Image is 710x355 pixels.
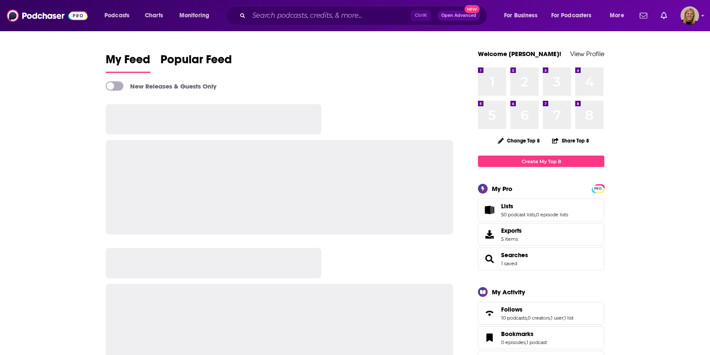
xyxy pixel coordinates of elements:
[501,202,568,210] a: Lists
[478,156,604,167] a: Create My Top 8
[7,8,88,24] img: Podchaser - Follow, Share and Rate Podcasts
[438,11,480,21] button: Open AdvancedNew
[536,212,568,218] a: 0 episode lists
[546,9,604,22] button: open menu
[610,10,624,22] span: More
[106,52,150,72] span: My Feed
[179,10,209,22] span: Monitoring
[478,302,604,325] span: Follows
[501,261,517,266] a: 1 saved
[501,339,526,345] a: 0 episodes
[99,9,140,22] button: open menu
[173,9,220,22] button: open menu
[106,81,216,91] a: New Releases & Guests Only
[492,185,512,193] div: My Pro
[550,315,551,321] span: ,
[681,6,699,25] span: Logged in as avansolkema
[498,9,548,22] button: open menu
[501,212,535,218] a: 50 podcast lists
[570,50,604,58] a: View Profile
[501,330,547,338] a: Bookmarks
[501,306,574,313] a: Follows
[493,135,545,146] button: Change Top 8
[104,10,129,22] span: Podcasts
[160,52,232,72] span: Popular Feed
[501,236,522,242] span: 5 items
[563,315,564,321] span: ,
[551,10,592,22] span: For Podcasters
[526,339,547,345] a: 1 podcast
[501,202,513,210] span: Lists
[501,306,523,313] span: Follows
[681,6,699,25] button: Show profile menu
[464,5,480,13] span: New
[411,10,431,21] span: Ctrl K
[478,326,604,349] span: Bookmarks
[106,52,150,73] a: My Feed
[593,186,603,192] span: PRO
[478,50,561,58] a: Welcome [PERSON_NAME]!
[501,251,528,259] a: Searches
[636,8,651,23] a: Show notifications dropdown
[501,227,522,234] span: Exports
[441,13,476,18] span: Open Advanced
[481,204,498,216] a: Lists
[492,288,525,296] div: My Activity
[551,315,563,321] a: 1 user
[481,332,498,344] a: Bookmarks
[604,9,635,22] button: open menu
[593,185,603,191] a: PRO
[526,339,526,345] span: ,
[481,253,498,265] a: Searches
[478,199,604,221] span: Lists
[481,307,498,319] a: Follows
[552,132,590,149] button: Share Top 8
[249,9,411,22] input: Search podcasts, credits, & more...
[681,6,699,25] img: User Profile
[504,10,537,22] span: For Business
[501,315,527,321] a: 10 podcasts
[139,9,168,22] a: Charts
[527,315,528,321] span: ,
[481,229,498,240] span: Exports
[564,315,574,321] a: 1 list
[501,330,534,338] span: Bookmarks
[478,247,604,270] span: Searches
[145,10,163,22] span: Charts
[234,6,495,25] div: Search podcasts, credits, & more...
[160,52,232,73] a: Popular Feed
[657,8,670,23] a: Show notifications dropdown
[478,223,604,246] a: Exports
[528,315,550,321] a: 0 creators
